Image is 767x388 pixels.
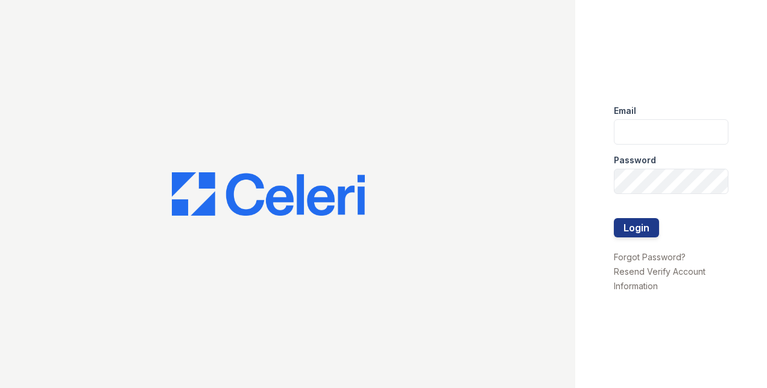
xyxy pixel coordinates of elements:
a: Forgot Password? [614,252,686,262]
a: Resend Verify Account Information [614,266,705,291]
label: Email [614,105,636,117]
label: Password [614,154,656,166]
img: CE_Logo_Blue-a8612792a0a2168367f1c8372b55b34899dd931a85d93a1a3d3e32e68fde9ad4.png [172,172,365,216]
button: Login [614,218,659,237]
